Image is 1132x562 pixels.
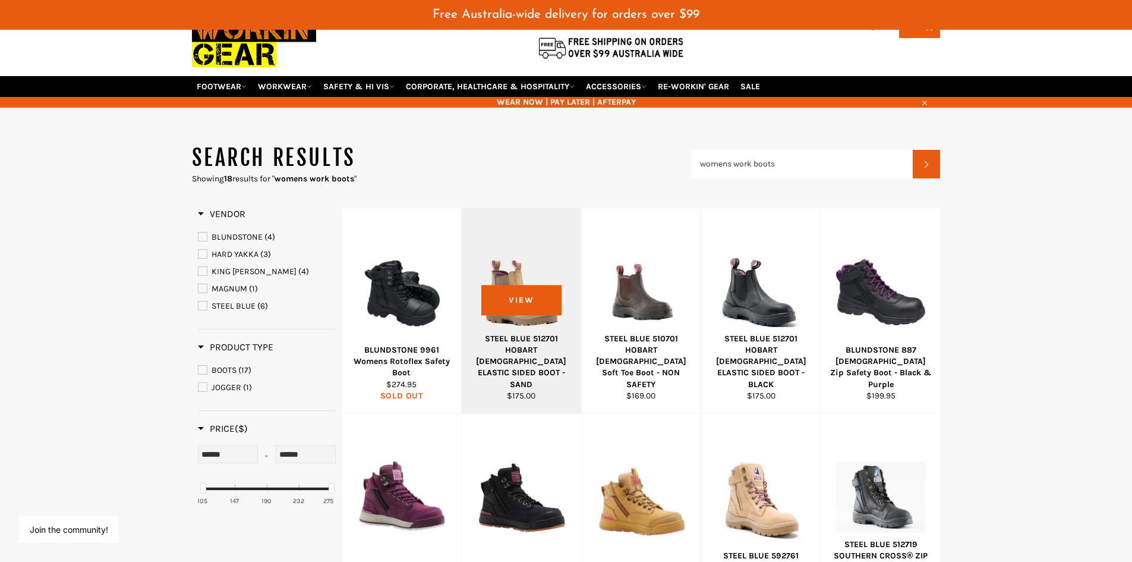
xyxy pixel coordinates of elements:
[198,423,248,434] span: Price
[198,423,248,435] h3: Price($)
[212,232,263,242] span: BLUNDSTONE
[736,76,765,97] a: SALE
[589,333,693,390] div: STEEL BLUE 510701 HOBART [DEMOGRAPHIC_DATA] Soft Toe Boot - NON SAFETY
[212,284,247,294] span: MAGNUM
[275,174,354,184] strong: womens work boots
[243,382,252,393] span: (1)
[212,266,297,277] span: KING [PERSON_NAME]
[198,445,258,463] input: Min Price
[401,76,579,97] a: CORPORATE, HEALTHCARE & HOSPITALITY
[212,301,256,311] span: STEEL BLUE
[192,96,941,108] span: WEAR NOW | PAY LATER | AFTERPAY
[192,8,316,76] img: Workin Gear leaders in Workwear, Safety Boots, PPE, Uniforms. Australia's No.1 in Workwear
[238,365,251,375] span: (17)
[709,333,813,390] div: STEEL BLUE 512701 HOBART [DEMOGRAPHIC_DATA] ELASTIC SIDED BOOT - BLACK
[212,249,258,259] span: HARD YAKKA
[349,344,454,379] div: BLUNDSTONE 9961 Womens Rotoflex Safety Boot
[323,497,333,506] div: 275
[197,497,207,506] div: 105
[253,76,317,97] a: WORKWEAR
[349,390,454,401] div: Sold Out
[264,232,275,242] span: (4)
[276,445,336,463] input: Max Price
[261,497,272,506] div: 190
[461,208,581,414] a: STEEL BLUE 512701 HOBART LADIES ELASTIC SIDED BOOT - SANDSTEEL BLUE 512701 HOBART [DEMOGRAPHIC_DA...
[198,231,336,244] a: BLUNDSTONE
[298,266,309,277] span: (4)
[249,284,258,294] span: (1)
[198,364,336,377] a: BOOTS
[198,248,336,261] a: HARD YAKKA
[319,76,399,97] a: SAFETY & HI VIS
[198,208,245,220] h3: Vendor
[258,445,276,467] div: -
[235,423,248,434] span: ($)
[198,300,336,313] a: STEEL BLUE
[30,525,108,535] button: Join the community!
[192,143,691,173] h1: Search results
[257,301,268,311] span: (6)
[198,341,273,353] span: Product Type
[230,497,239,506] div: 147
[260,249,271,259] span: (3)
[212,382,241,393] span: JOGGER
[828,344,933,390] div: BLUNDSTONE 887 [DEMOGRAPHIC_DATA] Zip Safety Boot - Black & Purple
[198,381,336,394] a: JOGGER
[691,150,913,178] input: Search
[198,208,245,219] span: Vendor
[198,282,336,296] a: MAGNUM
[537,35,685,60] img: Flat $9.95 shipping Australia wide
[224,174,232,184] strong: 18
[653,76,734,97] a: RE-WORKIN' GEAR
[198,265,336,278] a: KING GEE
[701,208,821,414] a: STEEL BLUE 512701 HOBART LADIES ELASTIC SIDED BOOT - BLACKSTEEL BLUE 512701 HOBART [DEMOGRAPHIC_D...
[342,208,462,414] a: BLUNDSTONE 9961 Womens Rotoflex Safety BootBLUNDSTONE 9961 Womens Rotoflex Safety Boot$274.95Sold...
[212,365,237,375] span: BOOTS
[581,76,651,97] a: ACCESSORIES
[433,8,699,21] span: Free Australia-wide delivery for orders over $99
[469,333,574,390] div: STEEL BLUE 512701 HOBART [DEMOGRAPHIC_DATA] ELASTIC SIDED BOOT - SAND
[821,208,941,414] a: BLUNDSTONE 887 Ladies Zip Safety Boot - Black & PurpleBLUNDSTONE 887 [DEMOGRAPHIC_DATA] Zip Safet...
[192,173,691,184] p: Showing results for " "
[581,208,701,414] a: STEEL BLUE 510701 HOBART Ladies Soft Toe Boot - NON SAFETYSTEEL BLUE 510701 HOBART [DEMOGRAPHIC_D...
[198,341,273,353] h3: Product Type
[192,76,251,97] a: FOOTWEAR
[293,497,304,506] div: 232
